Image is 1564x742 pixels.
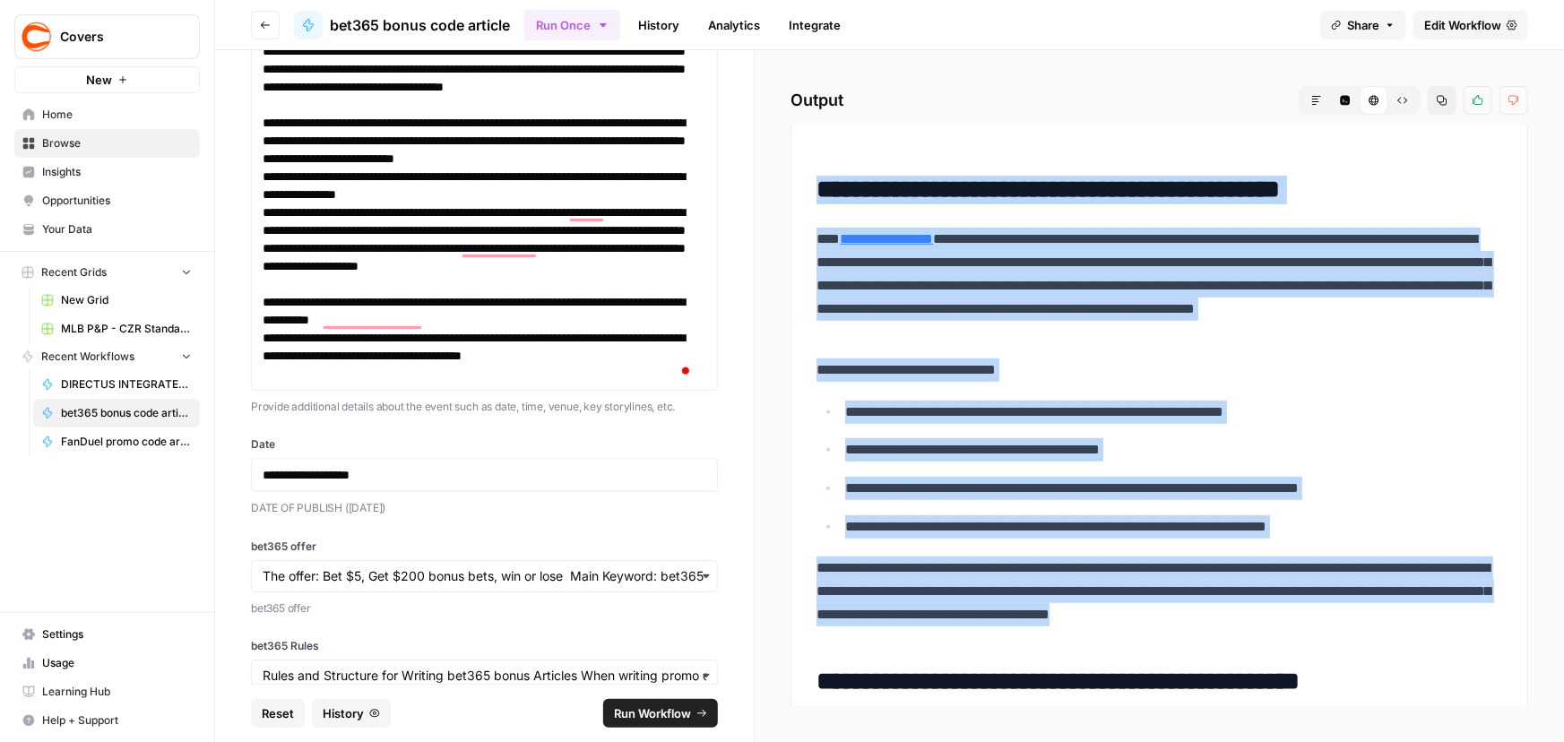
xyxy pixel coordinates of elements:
span: Your Data [42,221,192,237]
a: bet365 bonus code article [33,399,200,427]
a: History [627,11,690,39]
span: Usage [42,655,192,671]
a: Integrate [778,11,851,39]
span: New [86,71,112,89]
button: Reset [251,699,305,728]
label: bet365 offer [251,539,718,555]
button: Share [1320,11,1406,39]
span: FanDuel promo code article [61,434,192,450]
span: New Grid [61,292,192,308]
button: New [14,66,200,93]
span: Covers [60,28,168,46]
img: Covers Logo [21,21,53,53]
span: Run Workflow [614,704,691,722]
a: Settings [14,620,200,649]
a: Your Data [14,215,200,244]
span: Opportunities [42,193,192,209]
span: Help + Support [42,712,192,729]
a: DIRECTUS INTEGRATED DraftKings promo code article [33,370,200,399]
span: Learning Hub [42,684,192,700]
input: Rules and Structure for Writing bet365 bonus Articles When writing promo code articles for bet365... [263,667,706,685]
label: bet365 Rules [251,638,718,654]
span: Insights [42,164,192,180]
a: Opportunities [14,186,200,215]
a: Home [14,100,200,129]
a: bet365 bonus code article [294,11,510,39]
p: bet365 offer [251,600,718,617]
button: History [312,699,391,728]
span: Recent Grids [41,264,107,280]
a: Browse [14,129,200,158]
a: MLB P&P - CZR Standard (Production) Grid [33,315,200,343]
span: DIRECTUS INTEGRATED DraftKings promo code article [61,376,192,393]
span: Reset [262,704,294,722]
a: Insights [14,158,200,186]
span: Share [1347,16,1379,34]
p: DATE OF PUBLISH ([DATE]) [251,499,718,517]
h2: Output [791,86,1528,115]
span: bet365 bonus code article [330,14,510,36]
button: Run Once [524,10,620,40]
a: Usage [14,649,200,677]
label: Date [251,436,718,453]
a: Edit Workflow [1413,11,1528,39]
button: Recent Grids [14,259,200,286]
span: Home [42,107,192,123]
span: MLB P&P - CZR Standard (Production) Grid [61,321,192,337]
button: Run Workflow [603,699,718,728]
span: Browse [42,135,192,151]
input: The offer: Bet $5, Get $200 bonus bets, win or lose Main Keyword: bet365 bonus code Code required... [263,567,706,585]
a: New Grid [33,286,200,315]
span: Settings [42,626,192,643]
span: History [323,704,364,722]
a: Analytics [697,11,771,39]
button: Workspace: Covers [14,14,200,59]
span: Recent Workflows [41,349,134,365]
p: Provide additional details about the event such as date, time, venue, key storylines, etc. [251,398,718,416]
button: Help + Support [14,706,200,735]
a: Learning Hub [14,677,200,706]
span: bet365 bonus code article [61,405,192,421]
a: FanDuel promo code article [33,427,200,456]
button: Recent Workflows [14,343,200,370]
span: Edit Workflow [1424,16,1501,34]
